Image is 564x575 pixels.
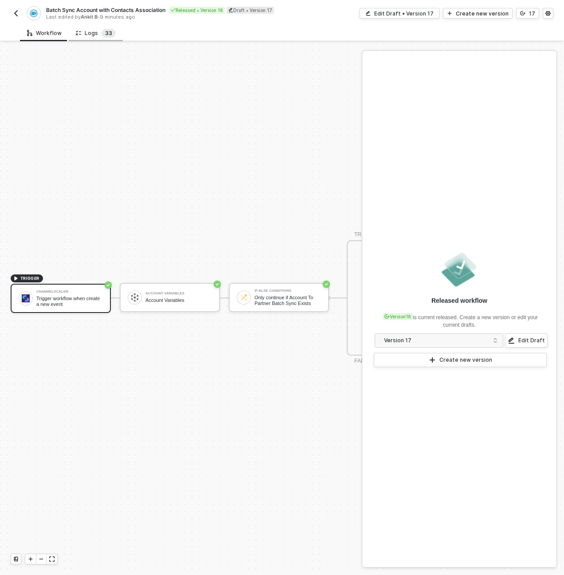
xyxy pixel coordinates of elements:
span: 3 [105,30,109,36]
span: icon-play [28,556,33,562]
img: back [12,10,20,17]
div: Account Variables [145,292,212,295]
div: Workflow [27,30,62,37]
span: icon-edit [508,337,515,344]
button: Edit Draft • Version 17 [360,8,439,19]
button: Create new version [374,353,547,367]
span: icon-play [13,276,19,281]
sup: 33 [102,29,116,38]
span: icon-expand [49,556,55,562]
div: Trigger workflow when create a new event [36,296,103,307]
div: Last edited by - 9 minutes ago [46,14,281,20]
span: icon-edit [228,8,233,12]
span: 3 [109,30,112,36]
img: integration-icon [30,9,37,17]
span: icon-play [447,11,452,16]
div: If-Else Conditions [255,289,321,293]
button: 17 [516,8,539,19]
span: icon-settings [545,11,551,16]
span: Ankit B [81,14,98,20]
div: Channelscaler [36,290,103,293]
div: Released workflow [431,296,487,305]
div: TRUE [354,231,369,239]
div: Logs [76,29,116,38]
div: Account Variables [145,297,212,303]
div: FALSE [354,357,371,365]
div: Released • Version 16 [169,7,225,14]
span: icon-minus [39,556,44,562]
span: icon-versioning [520,11,525,16]
button: back [11,8,21,19]
div: Create new version [456,10,509,17]
button: Create new version [443,8,513,19]
span: TRIGGER [20,275,39,282]
div: Version 16 [383,313,413,320]
span: icon-edit [365,11,371,16]
button: Edit Draft [505,333,548,348]
span: icon-play [429,356,436,364]
div: Version 17 [384,336,488,345]
img: icon [240,293,248,301]
img: icon [131,293,139,301]
div: Only continue if Account To Partner Batch Sync Exists [255,295,321,306]
span: icon-versioning [384,314,390,319]
div: 17 [529,10,535,17]
div: Draft • Version 17 [227,7,274,14]
span: icon-success-page [214,281,221,288]
div: Edit Draft • Version 17 [374,10,434,17]
img: released.png [440,250,479,289]
div: Create new version [439,356,492,364]
span: icon-success-page [323,281,330,288]
div: is current released. Create a new version or edit your current drafts. [373,309,546,329]
div: Edit Draft [518,337,545,344]
span: icon-success-page [105,282,112,289]
span: Batch Sync Account with Contacts Association [46,6,165,14]
img: icon [22,294,30,302]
